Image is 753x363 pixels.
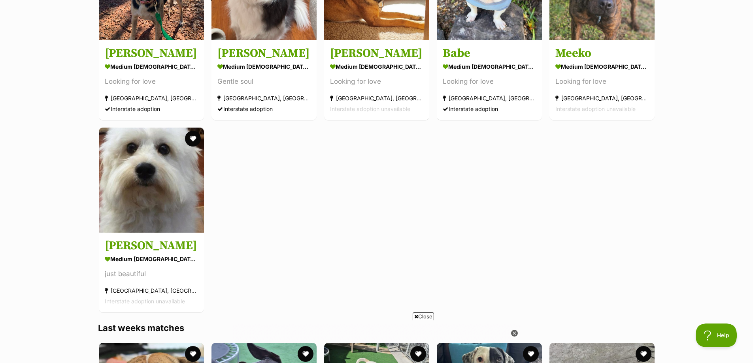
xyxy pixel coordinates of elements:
[696,324,737,347] iframe: Help Scout Beacon - Open
[330,76,423,87] div: Looking for love
[330,46,423,61] h3: [PERSON_NAME]
[98,322,655,333] h3: Last weeks matches
[99,40,204,120] a: [PERSON_NAME] medium [DEMOGRAPHIC_DATA] Dog Looking for love [GEOGRAPHIC_DATA], [GEOGRAPHIC_DATA]...
[211,34,317,42] a: On HoldReviewing applications
[443,61,536,72] div: medium [DEMOGRAPHIC_DATA] Dog
[523,346,539,362] button: favourite
[105,46,198,61] h3: [PERSON_NAME]
[105,286,198,296] div: [GEOGRAPHIC_DATA], [GEOGRAPHIC_DATA]
[217,93,311,103] div: [GEOGRAPHIC_DATA], [GEOGRAPHIC_DATA]
[105,254,198,265] div: medium [DEMOGRAPHIC_DATA] Dog
[324,40,429,120] a: [PERSON_NAME] medium [DEMOGRAPHIC_DATA] Dog Looking for love [GEOGRAPHIC_DATA], [GEOGRAPHIC_DATA]...
[443,103,536,114] div: Interstate adoption
[233,324,521,359] iframe: Advertisement
[99,233,204,313] a: [PERSON_NAME] medium [DEMOGRAPHIC_DATA] Dog just beautiful [GEOGRAPHIC_DATA], [GEOGRAPHIC_DATA] I...
[555,61,649,72] div: medium [DEMOGRAPHIC_DATA] Dog
[185,131,201,147] button: favourite
[217,103,311,114] div: Interstate adoption
[555,46,649,61] h3: Meeko
[217,46,311,61] h3: [PERSON_NAME]
[437,40,542,120] a: Babe medium [DEMOGRAPHIC_DATA] Dog Looking for love [GEOGRAPHIC_DATA], [GEOGRAPHIC_DATA] Intersta...
[555,93,649,103] div: [GEOGRAPHIC_DATA], [GEOGRAPHIC_DATA]
[105,239,198,254] h3: [PERSON_NAME]
[217,76,311,87] div: Gentle soul
[443,93,536,103] div: [GEOGRAPHIC_DATA], [GEOGRAPHIC_DATA]
[549,40,655,120] a: Meeko medium [DEMOGRAPHIC_DATA] Dog Looking for love [GEOGRAPHIC_DATA], [GEOGRAPHIC_DATA] Interst...
[105,93,198,103] div: [GEOGRAPHIC_DATA], [GEOGRAPHIC_DATA]
[185,346,201,362] button: favourite
[105,61,198,72] div: medium [DEMOGRAPHIC_DATA] Dog
[443,46,536,61] h3: Babe
[105,298,185,305] span: Interstate adoption unavailable
[217,61,311,72] div: medium [DEMOGRAPHIC_DATA] Dog
[555,105,636,112] span: Interstate adoption unavailable
[99,128,204,233] img: Tiffany
[443,76,536,87] div: Looking for love
[330,61,423,72] div: medium [DEMOGRAPHIC_DATA] Dog
[636,346,651,362] button: favourite
[330,93,423,103] div: [GEOGRAPHIC_DATA], [GEOGRAPHIC_DATA]
[105,103,198,114] div: Interstate adoption
[211,40,317,120] a: [PERSON_NAME] medium [DEMOGRAPHIC_DATA] Dog Gentle soul [GEOGRAPHIC_DATA], [GEOGRAPHIC_DATA] Inte...
[105,269,198,280] div: just beautiful
[330,105,410,112] span: Interstate adoption unavailable
[413,312,434,320] span: Close
[555,76,649,87] div: Looking for love
[105,76,198,87] div: Looking for love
